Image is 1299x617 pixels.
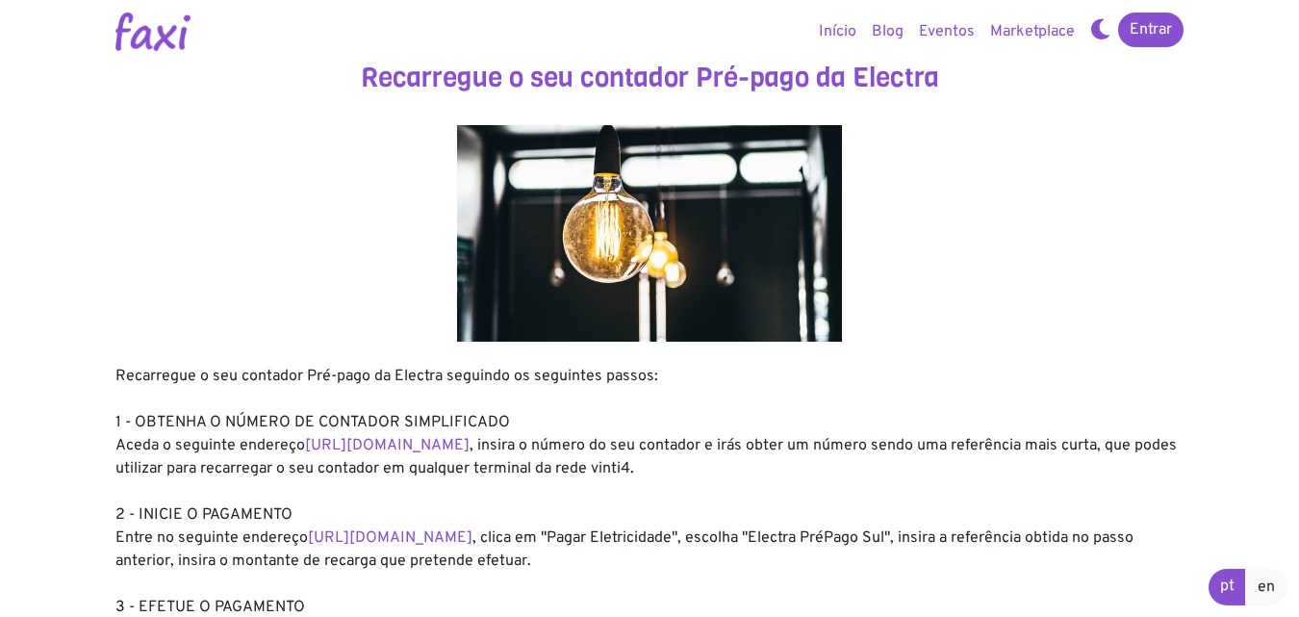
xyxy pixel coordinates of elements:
[457,125,842,342] img: energy.jpg
[1209,569,1246,605] a: pt
[1118,13,1184,47] a: Entrar
[1245,569,1287,605] a: en
[982,13,1082,51] a: Marketplace
[811,13,864,51] a: Início
[911,13,982,51] a: Eventos
[864,13,911,51] a: Blog
[115,13,191,51] img: Logotipo Faxi Online
[305,436,470,455] a: [URL][DOMAIN_NAME]
[308,528,472,548] a: [URL][DOMAIN_NAME]
[115,62,1184,94] h3: Recarregue o seu contador Pré-pago da Electra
